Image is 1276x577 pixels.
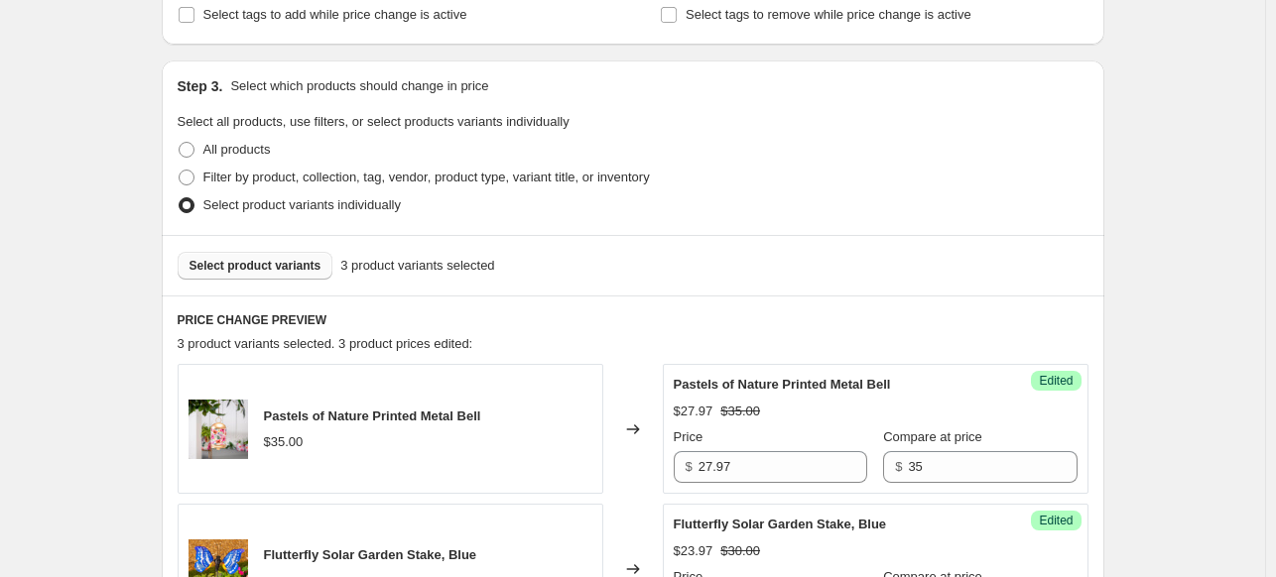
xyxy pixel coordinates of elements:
span: Filter by product, collection, tag, vendor, product type, variant title, or inventory [203,170,650,184]
div: $27.97 [674,402,713,421]
span: Select product variants [190,258,321,274]
span: Select product variants individually [203,197,401,212]
img: 3909_bbd983f8-33c1-401c-9cfa-b19ed51eb9f1_80x.jpg [189,400,248,459]
div: $35.00 [264,432,304,452]
div: $23.97 [674,541,713,561]
h6: PRICE CHANGE PREVIEW [178,312,1088,328]
span: Flutterfly Solar Garden Stake, Blue [674,517,887,531]
span: Edited [1039,513,1073,528]
span: 3 product variants selected. 3 product prices edited: [178,336,473,351]
span: Select tags to add while price change is active [203,7,467,22]
span: Flutterfly Solar Garden Stake, Blue [264,547,477,562]
h2: Step 3. [178,76,223,96]
p: Select which products should change in price [230,76,488,96]
span: Price [674,429,703,444]
span: Edited [1039,373,1073,389]
span: Compare at price [883,429,982,444]
span: Select all products, use filters, or select products variants individually [178,114,570,129]
span: Pastels of Nature Printed Metal Bell [264,408,481,423]
span: Select tags to remove while price change is active [686,7,971,22]
button: Select product variants [178,252,333,280]
strike: $30.00 [720,541,760,561]
span: All products [203,142,271,157]
span: Pastels of Nature Printed Metal Bell [674,377,891,392]
span: 3 product variants selected [340,256,494,276]
span: $ [686,459,693,474]
span: $ [895,459,902,474]
strike: $35.00 [720,402,760,421]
